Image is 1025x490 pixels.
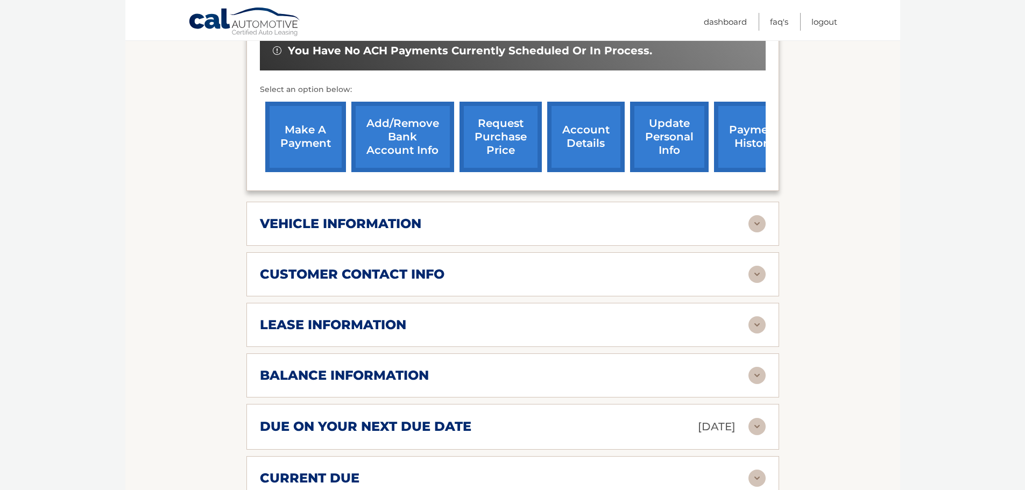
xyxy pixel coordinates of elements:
[698,417,736,436] p: [DATE]
[770,13,788,31] a: FAQ's
[260,266,444,282] h2: customer contact info
[260,367,429,384] h2: balance information
[260,216,421,232] h2: vehicle information
[748,316,766,333] img: accordion-rest.svg
[288,44,652,58] span: You have no ACH payments currently scheduled or in process.
[704,13,747,31] a: Dashboard
[748,418,766,435] img: accordion-rest.svg
[460,102,542,172] a: request purchase price
[748,470,766,487] img: accordion-rest.svg
[265,102,346,172] a: make a payment
[260,418,471,435] h2: due on your next due date
[273,46,281,55] img: alert-white.svg
[748,367,766,384] img: accordion-rest.svg
[630,102,709,172] a: update personal info
[188,7,301,38] a: Cal Automotive
[260,470,359,486] h2: current due
[547,102,625,172] a: account details
[748,266,766,283] img: accordion-rest.svg
[748,215,766,232] img: accordion-rest.svg
[811,13,837,31] a: Logout
[260,83,766,96] p: Select an option below:
[351,102,454,172] a: Add/Remove bank account info
[714,102,795,172] a: payment history
[260,317,406,333] h2: lease information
